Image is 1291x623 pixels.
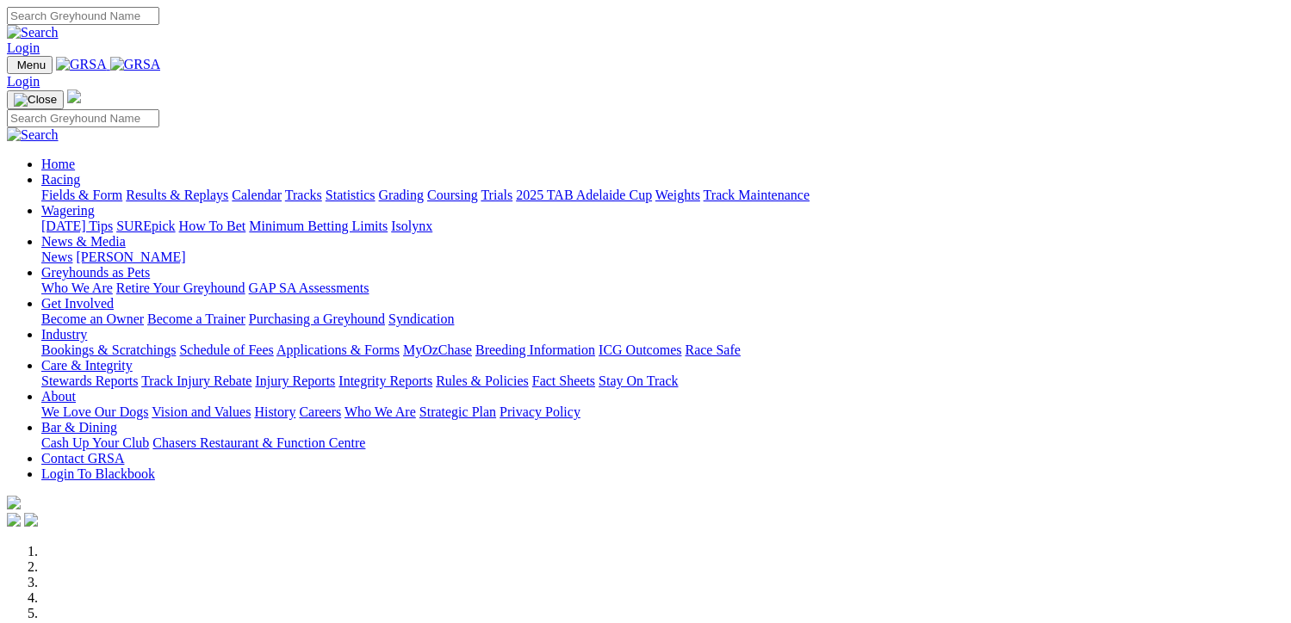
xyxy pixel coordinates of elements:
a: Stewards Reports [41,373,138,388]
a: Login [7,74,40,89]
a: Chasers Restaurant & Function Centre [152,435,365,450]
a: Care & Integrity [41,358,133,373]
a: Fields & Form [41,188,122,202]
a: News & Media [41,234,126,249]
a: Statistics [326,188,376,202]
a: Industry [41,327,87,342]
input: Search [7,109,159,127]
div: News & Media [41,250,1284,265]
a: Get Involved [41,296,114,311]
a: Careers [299,404,341,419]
div: Racing [41,188,1284,203]
a: Minimum Betting Limits [249,219,388,233]
a: Bookings & Scratchings [41,342,176,357]
a: Weights [655,188,700,202]
a: Fact Sheets [532,373,595,388]
img: Search [7,127,59,143]
a: Who We Are [41,281,113,295]
a: Syndication [388,311,454,326]
a: Stay On Track [599,373,678,388]
img: facebook.svg [7,513,21,527]
input: Search [7,7,159,25]
a: Login To Blackbook [41,466,155,481]
div: Wagering [41,219,1284,234]
img: GRSA [110,57,161,72]
a: Greyhounds as Pets [41,265,150,280]
a: Vision and Values [152,404,251,419]
div: Care & Integrity [41,373,1284,389]
a: Tracks [285,188,322,202]
img: logo-grsa-white.png [67,89,81,103]
img: Search [7,25,59,40]
a: Track Injury Rebate [141,373,251,388]
a: SUREpick [116,219,175,233]
div: Greyhounds as Pets [41,281,1284,296]
a: Results & Replays [126,188,228,202]
a: We Love Our Dogs [41,404,148,419]
button: Toggle navigation [7,56,53,74]
a: Calendar [232,188,282,202]
img: logo-grsa-white.png [7,496,21,509]
span: Menu [17,59,46,71]
a: Applications & Forms [276,342,400,357]
a: Bar & Dining [41,420,117,435]
a: Racing [41,172,80,187]
a: Grading [379,188,424,202]
a: Home [41,157,75,171]
img: twitter.svg [24,513,38,527]
a: Contact GRSA [41,451,124,466]
a: Purchasing a Greyhound [249,311,385,326]
a: History [254,404,295,419]
a: Privacy Policy [500,404,580,419]
a: Login [7,40,40,55]
a: Integrity Reports [338,373,432,388]
a: Rules & Policies [436,373,529,388]
a: [DATE] Tips [41,219,113,233]
div: Get Involved [41,311,1284,327]
a: About [41,389,76,404]
div: Bar & Dining [41,435,1284,451]
div: About [41,404,1284,420]
a: 2025 TAB Adelaide Cup [516,188,652,202]
a: Cash Up Your Club [41,435,149,450]
a: ICG Outcomes [599,342,681,357]
a: Schedule of Fees [179,342,273,357]
a: Strategic Plan [419,404,496,419]
div: Industry [41,342,1284,358]
a: Track Maintenance [704,188,810,202]
a: Wagering [41,203,95,218]
a: Race Safe [685,342,740,357]
a: Become an Owner [41,311,144,326]
a: Injury Reports [255,373,335,388]
a: How To Bet [179,219,246,233]
a: Who We Are [344,404,416,419]
a: Become a Trainer [147,311,245,326]
img: Close [14,93,57,107]
a: MyOzChase [403,342,472,357]
a: News [41,250,72,264]
a: Breeding Information [475,342,595,357]
button: Toggle navigation [7,90,64,109]
a: [PERSON_NAME] [76,250,185,264]
img: GRSA [56,57,107,72]
a: Trials [481,188,512,202]
a: GAP SA Assessments [249,281,369,295]
a: Coursing [427,188,478,202]
a: Retire Your Greyhound [116,281,245,295]
a: Isolynx [391,219,432,233]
